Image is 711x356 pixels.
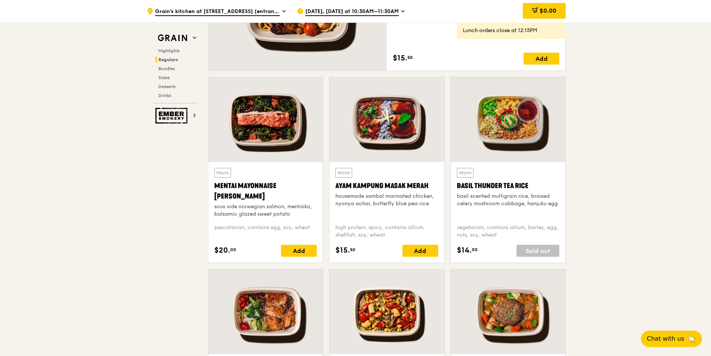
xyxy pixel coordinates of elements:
[158,66,175,71] span: Bundles
[158,57,178,62] span: Regulars
[214,245,230,256] span: $20.
[335,181,438,191] div: Ayam Kampung Masak Merah
[457,168,474,178] div: Warm
[540,7,556,14] span: $0.00
[155,8,280,16] span: Grain's kitchen at [STREET_ADDRESS] (entrance along [PERSON_NAME][GEOGRAPHIC_DATA])
[335,193,438,207] div: housemade sambal marinated chicken, nyonya achar, butterfly blue pea rice
[158,48,180,53] span: Highlights
[516,245,559,257] div: Sold out
[335,245,350,256] span: $15.
[230,247,236,253] span: 00
[524,53,559,65] div: Add
[214,181,317,202] div: Mentai Mayonnaise [PERSON_NAME]
[155,108,190,124] img: Ember Smokery web logo
[214,168,231,178] div: Warm
[281,245,317,257] div: Add
[158,84,176,89] span: Desserts
[402,245,438,257] div: Add
[457,193,559,207] div: basil scented multigrain rice, braised celery mushroom cabbage, hanjuku egg
[463,27,560,34] div: Lunch orders close at 12:15PM
[214,203,317,218] div: sous vide norwegian salmon, mentaiko, balsamic glazed sweet potato
[457,224,559,239] div: vegetarian, contains allium, barley, egg, nuts, soy, wheat
[214,224,317,239] div: pescatarian, contains egg, soy, wheat
[457,245,472,256] span: $14.
[350,247,355,253] span: 50
[407,54,413,60] span: 50
[393,53,407,64] span: $15.
[641,331,702,347] button: Chat with us🦙
[335,224,438,239] div: high protein, spicy, contains allium, shellfish, soy, wheat
[155,31,190,45] img: Grain web logo
[647,334,684,343] span: Chat with us
[335,168,352,178] div: Warm
[158,93,171,98] span: Drinks
[457,181,559,191] div: Basil Thunder Tea Rice
[305,8,399,16] span: [DATE], [DATE] at 10:30AM–11:30AM
[158,75,170,80] span: Sides
[687,334,696,343] span: 🦙
[472,247,478,253] span: 00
